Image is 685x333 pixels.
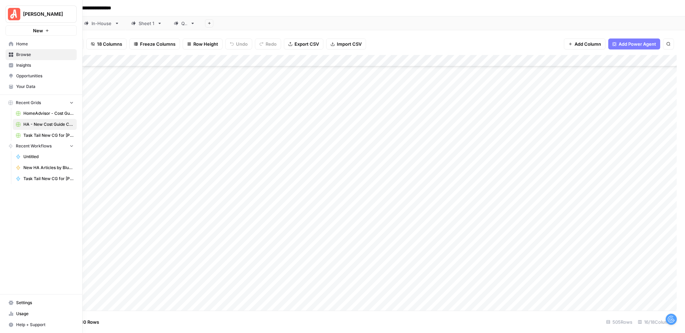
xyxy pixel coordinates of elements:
[6,5,77,23] button: Workspace: Angi
[575,41,601,47] span: Add Column
[23,121,74,127] span: HA - New Cost Guide Creation Grid
[183,38,223,49] button: Row Height
[6,297,77,308] a: Settings
[564,38,606,49] button: Add Column
[72,319,99,325] span: Add 10 Rows
[23,165,74,171] span: New HA Articles by Blueprint
[168,16,201,30] a: QA
[140,41,175,47] span: Freeze Columns
[86,38,127,49] button: 18 Columns
[8,8,20,20] img: Angi Logo
[33,27,43,34] span: New
[6,38,77,49] a: Home
[13,108,77,119] a: HomeAdvisor - Cost Guide Updates
[6,141,77,151] button: Recent Workflows
[16,62,74,68] span: Insights
[337,41,362,47] span: Import CSV
[23,132,74,138] span: Task Tail New CG for [PERSON_NAME] Grid
[284,38,323,49] button: Export CSV
[326,38,366,49] button: Import CSV
[16,143,52,149] span: Recent Workflows
[23,154,74,160] span: Untitled
[193,41,218,47] span: Row Height
[23,110,74,116] span: HomeAdvisor - Cost Guide Updates
[603,317,635,328] div: 505 Rows
[225,38,252,49] button: Undo
[619,41,656,47] span: Add Power Agent
[255,38,281,49] button: Redo
[266,41,277,47] span: Redo
[23,176,74,182] span: Task Tail New CG for [PERSON_NAME]
[16,84,74,90] span: Your Data
[16,100,41,106] span: Recent Grids
[16,311,74,317] span: Usage
[6,98,77,108] button: Recent Grids
[13,119,77,130] a: HA - New Cost Guide Creation Grid
[13,173,77,184] a: Task Tail New CG for [PERSON_NAME]
[16,41,74,47] span: Home
[6,60,77,71] a: Insights
[236,41,248,47] span: Undo
[6,308,77,319] a: Usage
[92,20,112,27] div: In-House
[635,317,677,328] div: 16/18 Columns
[125,16,168,30] a: Sheet 1
[13,162,77,173] a: New HA Articles by Blueprint
[608,38,660,49] button: Add Power Agent
[6,319,77,330] button: Help + Support
[13,151,77,162] a: Untitled
[295,41,319,47] span: Export CSV
[6,49,77,60] a: Browse
[181,20,188,27] div: QA
[16,322,74,328] span: Help + Support
[78,16,125,30] a: In-House
[6,81,77,92] a: Your Data
[16,52,74,58] span: Browse
[6,70,77,81] a: Opportunities
[139,20,154,27] div: Sheet 1
[6,25,77,36] button: New
[23,11,65,18] span: [PERSON_NAME]
[13,130,77,141] a: Task Tail New CG for [PERSON_NAME] Grid
[129,38,180,49] button: Freeze Columns
[97,41,122,47] span: 18 Columns
[16,73,74,79] span: Opportunities
[16,300,74,306] span: Settings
